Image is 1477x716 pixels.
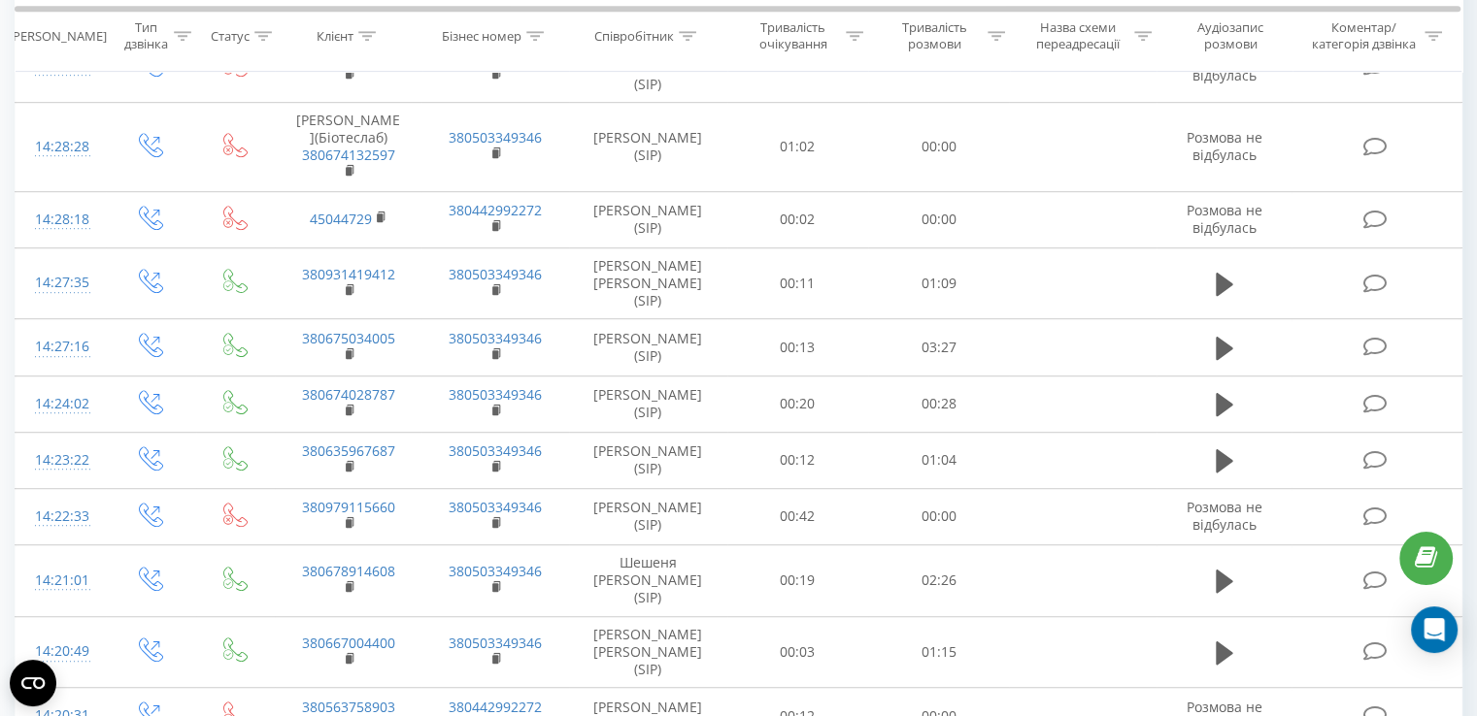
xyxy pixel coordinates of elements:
div: 14:23:22 [35,441,86,479]
a: 380674132597 [302,146,395,164]
a: 380503349346 [449,265,542,283]
a: 380503349346 [449,329,542,347]
div: 14:22:33 [35,498,86,536]
div: Клієнт [317,28,353,45]
div: 14:28:18 [35,201,86,239]
a: 380563758903 [302,698,395,716]
div: Коментар/категорія дзвінка [1306,20,1420,53]
td: 00:00 [868,102,1009,191]
td: [PERSON_NAME] (SIP) [569,319,727,375]
a: 380674028787 [302,385,395,404]
div: Співробітник [594,28,674,45]
td: 00:02 [727,191,868,247]
span: Розмова не відбулась [1187,48,1262,83]
td: 01:04 [868,432,1009,488]
td: 00:00 [868,191,1009,247]
td: 01:09 [868,247,1009,319]
div: Бізнес номер [442,28,521,45]
div: Тривалість очікування [745,20,842,53]
td: [PERSON_NAME] (SIP) [569,102,727,191]
td: 00:20 [727,375,868,432]
td: Шешеня [PERSON_NAME] (SIP) [569,545,727,617]
div: [PERSON_NAME] [9,28,107,45]
a: 380442992272 [449,201,542,219]
td: [PERSON_NAME] (SIP) [569,191,727,247]
div: Open Intercom Messenger [1411,606,1458,653]
td: 00:03 [727,616,868,688]
div: 14:20:49 [35,633,86,670]
td: 01:02 [727,102,868,191]
td: 00:42 [727,488,868,544]
a: 380667004400 [302,634,395,652]
td: 02:26 [868,545,1009,617]
a: 380678914608 [302,562,395,580]
span: Розмова не відбулась [1187,498,1262,534]
a: 380503349346 [449,562,542,580]
div: Назва схеми переадресації [1027,20,1129,53]
td: 00:19 [727,545,868,617]
td: 00:00 [868,488,1009,544]
div: 14:24:02 [35,385,86,423]
td: [PERSON_NAME](Біотеслаб) [275,102,421,191]
a: 380503349346 [449,128,542,146]
a: 380635967687 [302,441,395,460]
td: [PERSON_NAME] (SIP) [569,375,727,432]
td: 00:12 [727,432,868,488]
a: 380503349346 [449,498,542,516]
td: [PERSON_NAME] (SIP) [569,488,727,544]
div: Тривалість розмови [886,20,983,53]
a: 380503349346 [449,385,542,404]
td: 03:27 [868,319,1009,375]
td: 00:11 [727,247,868,319]
a: 380442992272 [449,698,542,716]
td: 00:28 [868,375,1009,432]
td: [PERSON_NAME] (SIP) [569,432,727,488]
div: 14:27:35 [35,264,86,302]
div: Статус [211,28,250,45]
a: 380503349346 [449,441,542,460]
span: Розмова не відбулась [1187,201,1262,237]
a: 380503349346 [449,634,542,652]
td: 01:15 [868,616,1009,688]
td: [PERSON_NAME] [PERSON_NAME] (SIP) [569,616,727,688]
div: Аудіозапис розмови [1174,20,1288,53]
a: 380979115660 [302,498,395,516]
td: 00:13 [727,319,868,375]
a: 380675034005 [302,329,395,347]
a: 45044729 [310,210,372,228]
div: 14:28:28 [35,128,86,166]
div: Тип дзвінка [122,20,168,53]
a: 380931419412 [302,265,395,283]
span: Розмова не відбулась [1187,128,1262,164]
div: 14:21:01 [35,562,86,600]
button: Open CMP widget [10,660,56,706]
div: 14:27:16 [35,328,86,366]
td: [PERSON_NAME] [PERSON_NAME] (SIP) [569,247,727,319]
